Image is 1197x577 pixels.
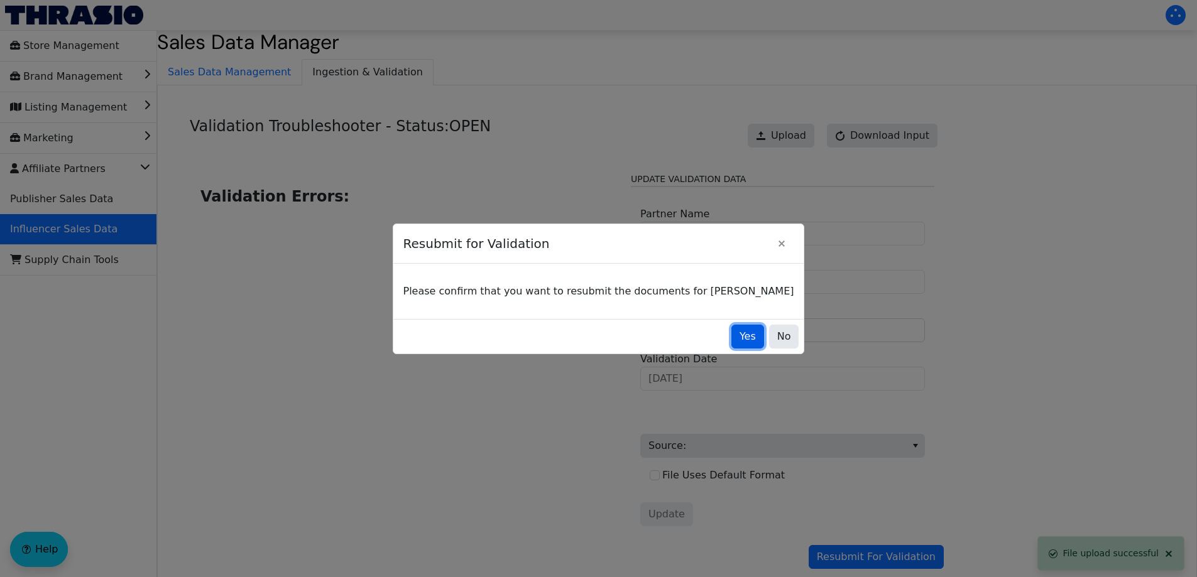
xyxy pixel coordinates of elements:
button: No [769,325,799,348]
p: Please confirm that you want to resubmit the documents for [PERSON_NAME] [403,284,794,299]
button: Close [770,232,794,256]
button: Yes [731,325,764,348]
span: No [777,329,791,344]
span: Yes [740,329,756,344]
span: Resubmit for Validation [403,228,770,259]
